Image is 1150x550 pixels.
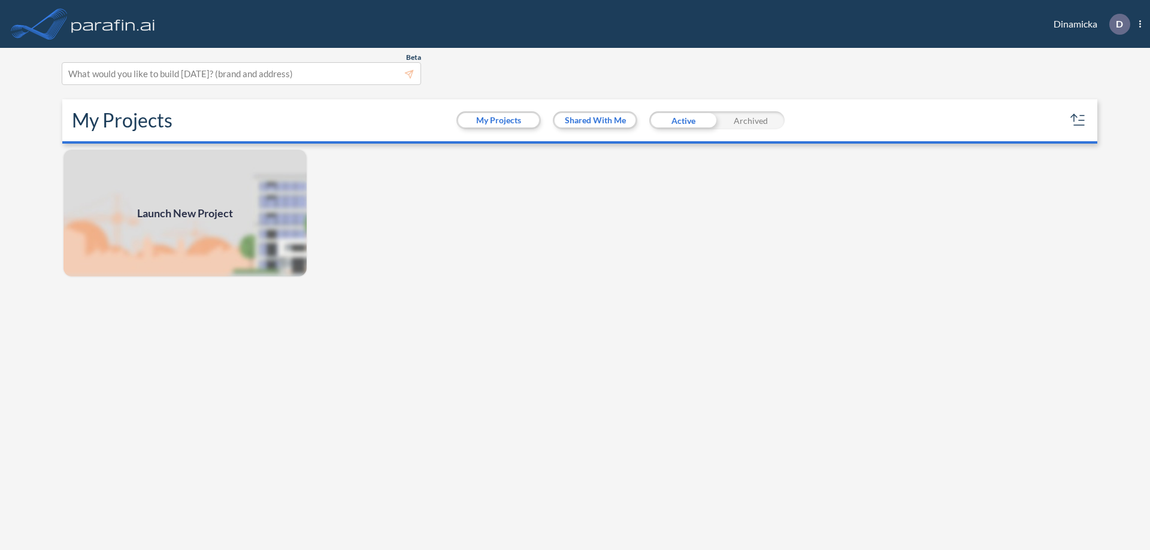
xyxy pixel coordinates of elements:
[62,148,308,278] a: Launch New Project
[137,205,233,221] span: Launch New Project
[717,111,785,129] div: Archived
[62,148,308,278] img: add
[458,113,539,127] button: My Projects
[555,113,635,127] button: Shared With Me
[406,53,421,62] span: Beta
[72,109,172,132] h2: My Projects
[1116,19,1123,29] p: D
[649,111,717,129] div: Active
[69,12,158,36] img: logo
[1036,14,1141,35] div: Dinamicka
[1069,111,1088,130] button: sort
